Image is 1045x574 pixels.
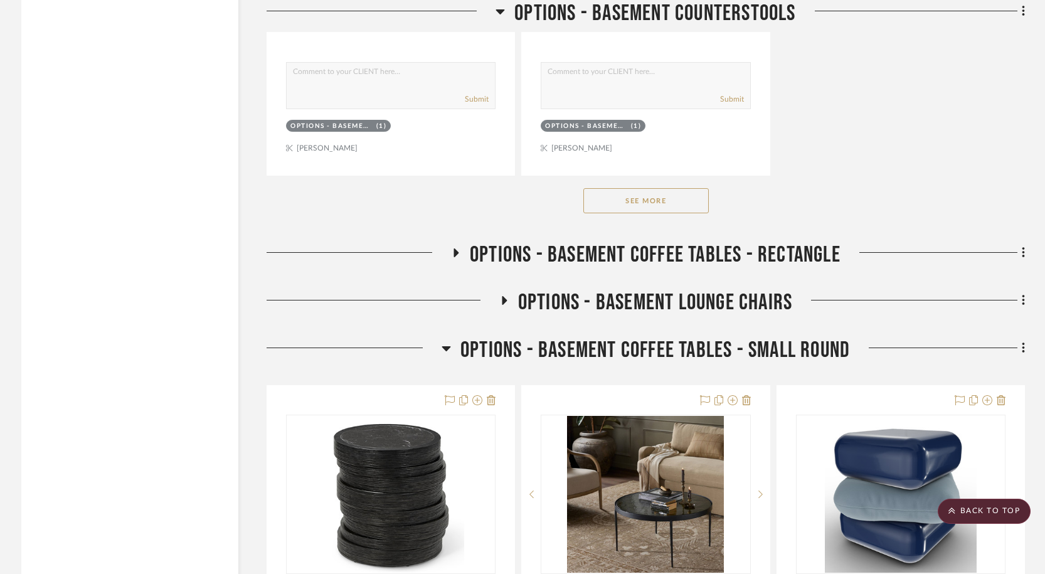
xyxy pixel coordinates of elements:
span: OPTIONS - BASEMENT LOUNGE CHAIRS [518,289,792,316]
div: OPTIONS - BASEMENT COUNTERSTOOLS [545,122,628,131]
button: Submit [720,93,744,105]
div: OPTIONS - BASEMENT COUNTERSTOOLS [290,122,373,131]
scroll-to-top-button: BACK TO TOP [938,499,1031,524]
button: See More [583,188,709,213]
span: OPTIONS - BASEMENT COFFEE TABLES - SMALL ROUND [460,337,850,364]
img: PALECEK BOWERY SIDE TABLE- SHORT BLACK 18.5"W X 17'D X 18.5"H [317,416,464,573]
img: POLTRONA FRAU SQUASH SIDE TABLE 21.25"W X 21.25"D X 18"H [825,416,976,573]
div: (1) [631,122,642,131]
span: OPTIONS - BASEMENT COFFEE TABLES - RECTANGLE [470,242,841,268]
button: Submit [465,93,489,105]
div: (1) [376,122,387,131]
img: Four Hands Yoko Nesting Table in Moss Cast Glass - Lg 32"Diax16H; Sm 20Diax18H [567,416,724,573]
